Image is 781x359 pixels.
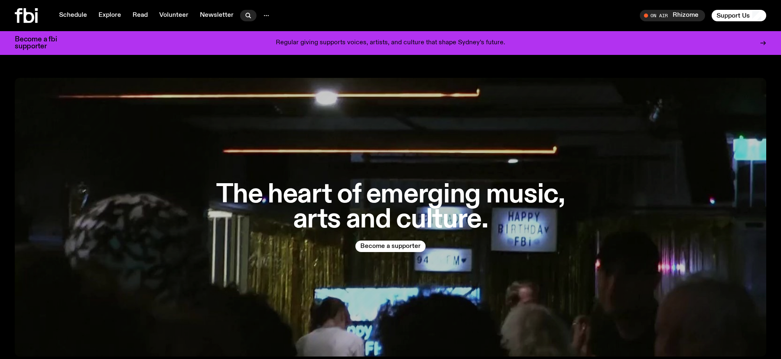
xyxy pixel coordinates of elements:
[207,182,575,232] h1: The heart of emerging music, arts and culture.
[640,10,705,21] button: On AirRhizome
[717,12,750,19] span: Support Us
[355,241,426,252] button: Become a supporter
[54,10,92,21] a: Schedule
[276,39,505,47] p: Regular giving supports voices, artists, and culture that shape Sydney’s future.
[128,10,153,21] a: Read
[15,36,67,50] h3: Become a fbi supporter
[94,10,126,21] a: Explore
[712,10,766,21] button: Support Us
[154,10,193,21] a: Volunteer
[195,10,238,21] a: Newsletter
